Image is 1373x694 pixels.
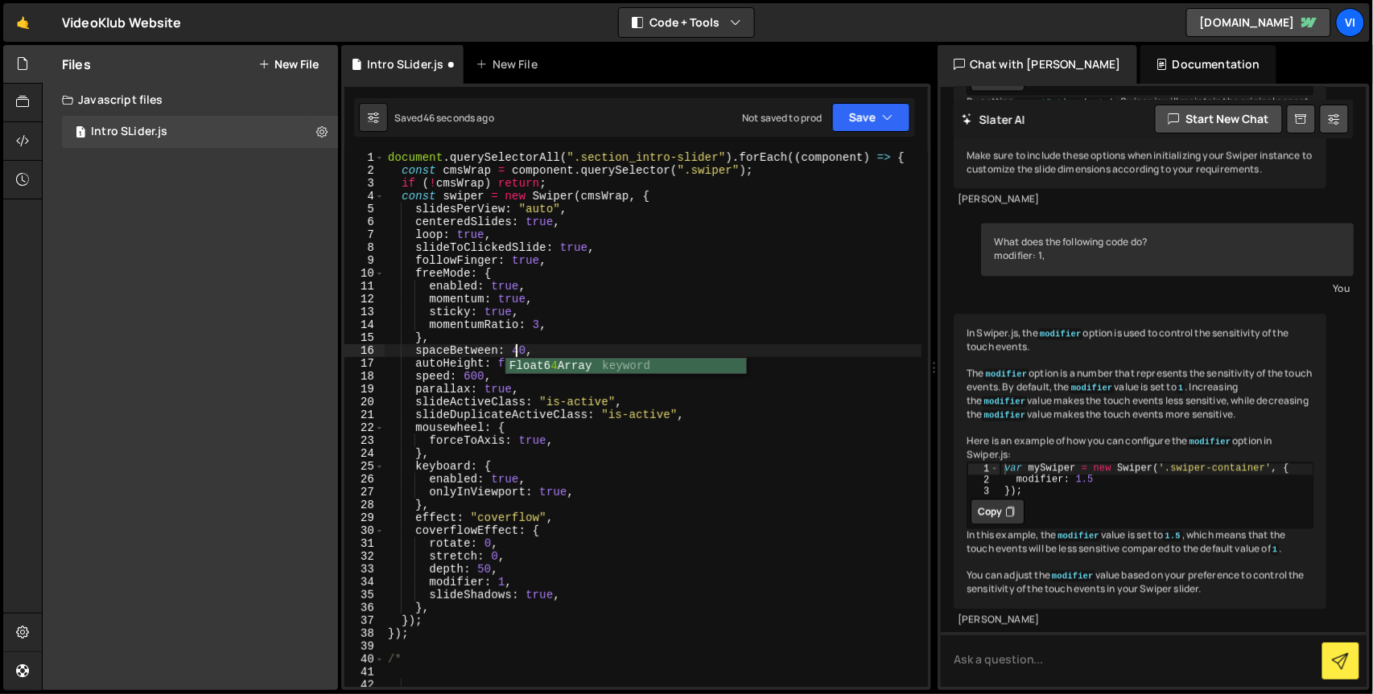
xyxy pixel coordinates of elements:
[1336,8,1365,37] a: Vi
[1163,530,1181,541] code: 1.5
[394,111,494,125] div: Saved
[344,306,385,318] div: 13
[344,383,385,396] div: 19
[344,357,385,370] div: 17
[258,58,319,71] button: New File
[344,589,385,602] div: 35
[968,474,1000,486] div: 2
[1050,570,1095,581] code: modifier
[344,653,385,666] div: 40
[344,267,385,280] div: 10
[968,463,1000,474] div: 1
[91,125,167,139] div: Intro SLider.js
[344,421,385,434] div: 22
[344,190,385,203] div: 4
[968,485,1000,496] div: 3
[344,550,385,563] div: 32
[1271,544,1279,555] code: 1
[367,56,443,72] div: Intro SLider.js
[971,499,1025,524] button: Copy
[344,614,385,627] div: 37
[1056,530,1101,541] code: modifier
[981,223,1354,276] div: What does the following code do? modifier: 1,
[344,679,385,692] div: 42
[962,112,1026,127] h2: Slater AI
[344,344,385,357] div: 16
[619,8,754,37] button: Code + Tools
[344,396,385,409] div: 20
[983,368,1029,380] code: modifier
[344,280,385,293] div: 11
[62,116,338,148] div: 16643/45359.js
[1186,8,1331,37] a: [DOMAIN_NAME]
[344,627,385,640] div: 38
[1188,436,1233,447] code: modifier
[344,434,385,447] div: 23
[344,254,385,267] div: 9
[958,192,1322,206] div: [PERSON_NAME]
[344,486,385,499] div: 27
[62,13,182,32] div: VideoKlub Website
[985,280,1350,297] div: You
[344,473,385,486] div: 26
[344,203,385,216] div: 5
[1014,97,1116,108] code: aspectRatio: 'auto'
[832,103,910,132] button: Save
[1155,105,1283,133] button: Start new chat
[62,55,91,73] h2: Files
[344,331,385,344] div: 15
[344,460,385,473] div: 25
[958,613,1322,626] div: [PERSON_NAME]
[3,3,43,42] a: 🤙
[344,216,385,228] div: 6
[344,409,385,421] div: 21
[344,511,385,524] div: 29
[344,370,385,383] div: 18
[476,56,544,72] div: New File
[1070,382,1115,393] code: modifier
[344,602,385,614] div: 36
[742,111,823,125] div: Not saved to prod
[344,499,385,511] div: 28
[344,447,385,460] div: 24
[1177,382,1185,393] code: 1
[938,45,1137,84] div: Chat with [PERSON_NAME]
[1140,45,1276,84] div: Documentation
[344,293,385,306] div: 12
[344,537,385,550] div: 31
[344,576,385,589] div: 34
[344,563,385,576] div: 33
[344,241,385,254] div: 8
[423,111,494,125] div: 46 seconds ago
[344,151,385,164] div: 1
[344,164,385,177] div: 2
[344,228,385,241] div: 7
[954,314,1326,609] div: In Swiper.js, the option is used to control the sensitivity of the touch events. The option is a ...
[1038,328,1083,339] code: modifier
[344,524,385,537] div: 30
[344,640,385,653] div: 39
[344,177,385,190] div: 3
[76,127,85,140] span: 1
[43,84,338,116] div: Javascript files
[344,666,385,679] div: 41
[982,409,1027,421] code: modifier
[982,396,1027,407] code: modifier
[344,318,385,331] div: 14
